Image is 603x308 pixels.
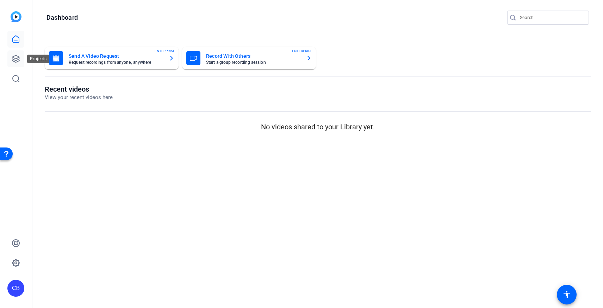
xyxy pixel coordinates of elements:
div: CB [7,280,24,297]
h1: Recent videos [45,85,113,93]
div: Projects [27,55,49,63]
mat-card-subtitle: Start a group recording session [206,60,300,64]
mat-card-title: Record With Others [206,52,300,60]
img: blue-gradient.svg [11,11,21,22]
input: Search [520,13,583,22]
span: ENTERPRISE [155,48,175,54]
span: ENTERPRISE [292,48,312,54]
p: No videos shared to your Library yet. [45,122,591,132]
p: View your recent videos here [45,93,113,101]
h1: Dashboard [46,13,78,22]
mat-icon: accessibility [562,290,571,299]
mat-card-subtitle: Request recordings from anyone, anywhere [69,60,163,64]
button: Record With OthersStart a group recording sessionENTERPRISE [182,47,316,69]
button: Send A Video RequestRequest recordings from anyone, anywhereENTERPRISE [45,47,179,69]
mat-card-title: Send A Video Request [69,52,163,60]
